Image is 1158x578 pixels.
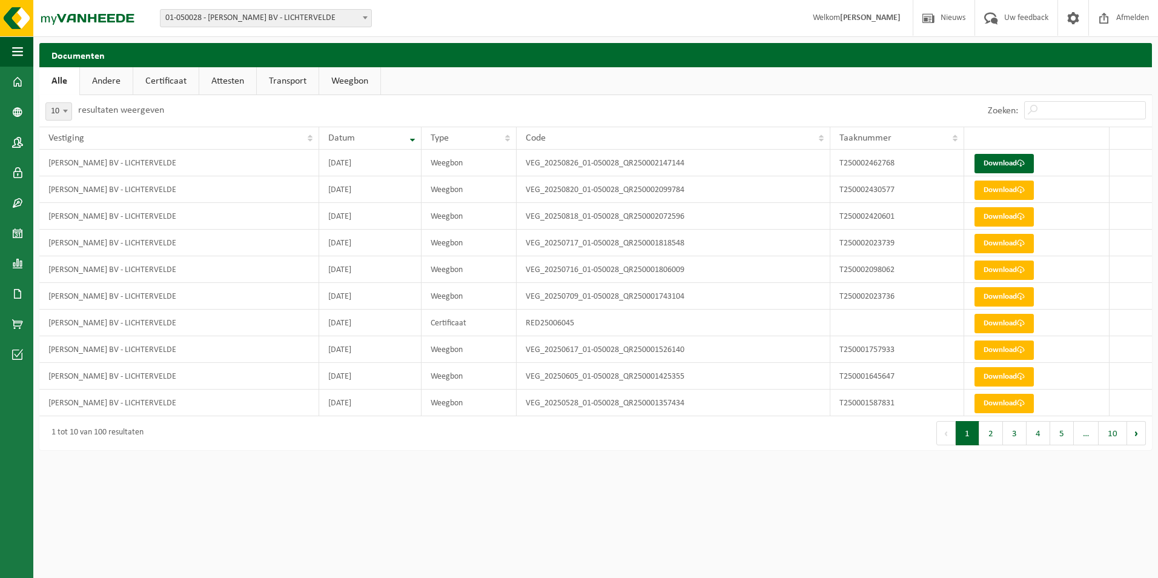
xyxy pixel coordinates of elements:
span: 10 [46,103,71,120]
td: [PERSON_NAME] BV - LICHTERVELDE [39,203,319,230]
td: [DATE] [319,256,422,283]
td: Weegbon [422,363,517,390]
td: VEG_20250709_01-050028_QR250001743104 [517,283,830,310]
label: Zoeken: [988,106,1018,116]
td: [DATE] [319,336,422,363]
a: Download [974,207,1034,227]
td: T250002462768 [830,150,964,176]
button: 2 [979,421,1003,445]
button: 1 [956,421,979,445]
a: Certificaat [133,67,199,95]
a: Andere [80,67,133,95]
a: Alle [39,67,79,95]
button: Next [1127,421,1146,445]
span: 10 [45,102,72,121]
td: VEG_20250716_01-050028_QR250001806009 [517,256,830,283]
a: Download [974,234,1034,253]
td: T250002420601 [830,203,964,230]
td: Weegbon [422,150,517,176]
a: Download [974,287,1034,307]
td: VEG_20250528_01-050028_QR250001357434 [517,390,830,416]
button: 4 [1027,421,1050,445]
td: Weegbon [422,203,517,230]
span: Taaknummer [839,133,892,143]
td: VEG_20250818_01-050028_QR250002072596 [517,203,830,230]
div: 1 tot 10 van 100 resultaten [45,422,144,444]
td: [PERSON_NAME] BV - LICHTERVELDE [39,363,319,390]
td: Weegbon [422,176,517,203]
td: VEG_20250826_01-050028_QR250002147144 [517,150,830,176]
td: Weegbon [422,230,517,256]
td: T250002430577 [830,176,964,203]
a: Download [974,394,1034,413]
td: T250002023736 [830,283,964,310]
button: 10 [1099,421,1127,445]
td: [DATE] [319,310,422,336]
td: Certificaat [422,310,517,336]
td: T250002098062 [830,256,964,283]
td: T250001587831 [830,390,964,416]
h2: Documenten [39,43,1152,67]
td: [DATE] [319,363,422,390]
td: VEG_20250617_01-050028_QR250001526140 [517,336,830,363]
strong: [PERSON_NAME] [840,13,901,22]
span: Code [526,133,546,143]
button: 3 [1003,421,1027,445]
a: Download [974,314,1034,333]
td: [DATE] [319,150,422,176]
a: Download [974,181,1034,200]
td: [DATE] [319,230,422,256]
label: resultaten weergeven [78,105,164,115]
td: [PERSON_NAME] BV - LICHTERVELDE [39,390,319,416]
td: T250002023739 [830,230,964,256]
a: Download [974,367,1034,387]
button: 5 [1050,421,1074,445]
td: T250001645647 [830,363,964,390]
td: Weegbon [422,390,517,416]
td: [DATE] [319,176,422,203]
td: VEG_20250717_01-050028_QR250001818548 [517,230,830,256]
span: Vestiging [48,133,84,143]
td: [DATE] [319,283,422,310]
td: Weegbon [422,336,517,363]
a: Download [974,261,1034,280]
span: Datum [328,133,355,143]
button: Previous [936,421,956,445]
a: Download [974,154,1034,173]
td: [PERSON_NAME] BV - LICHTERVELDE [39,310,319,336]
td: [PERSON_NAME] BV - LICHTERVELDE [39,230,319,256]
td: [DATE] [319,390,422,416]
td: [PERSON_NAME] BV - LICHTERVELDE [39,176,319,203]
td: [PERSON_NAME] BV - LICHTERVELDE [39,283,319,310]
a: Attesten [199,67,256,95]
td: Weegbon [422,256,517,283]
span: 01-050028 - DEVOOGT-DECLERCQ BV - LICHTERVELDE [160,9,372,27]
td: T250001757933 [830,336,964,363]
td: [PERSON_NAME] BV - LICHTERVELDE [39,336,319,363]
a: Download [974,340,1034,360]
a: Transport [257,67,319,95]
td: VEG_20250820_01-050028_QR250002099784 [517,176,830,203]
a: Weegbon [319,67,380,95]
td: [PERSON_NAME] BV - LICHTERVELDE [39,150,319,176]
td: [PERSON_NAME] BV - LICHTERVELDE [39,256,319,283]
span: 01-050028 - DEVOOGT-DECLERCQ BV - LICHTERVELDE [160,10,371,27]
td: VEG_20250605_01-050028_QR250001425355 [517,363,830,390]
td: [DATE] [319,203,422,230]
td: RED25006045 [517,310,830,336]
td: Weegbon [422,283,517,310]
span: Type [431,133,449,143]
span: … [1074,421,1099,445]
